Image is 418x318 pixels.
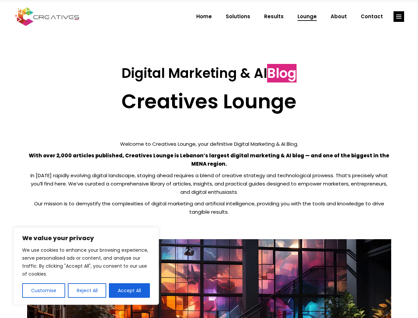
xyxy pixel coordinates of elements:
[226,8,250,25] span: Solutions
[361,8,383,25] span: Contact
[267,64,297,82] span: Blog
[68,283,107,298] button: Reject All
[354,8,390,25] a: Contact
[27,89,391,113] h2: Creatives Lounge
[219,8,257,25] a: Solutions
[394,11,404,22] a: link
[27,140,391,148] p: Welcome to Creatives Lounge, your definitive Digital Marketing & AI Blog.
[196,8,212,25] span: Home
[298,8,317,25] span: Lounge
[27,171,391,196] p: In [DATE] rapidly evolving digital landscape, staying ahead requires a blend of creative strategy...
[189,8,219,25] a: Home
[29,152,389,167] strong: With over 2,000 articles published, Creatives Lounge is Lebanon’s largest digital marketing & AI ...
[109,283,150,298] button: Accept All
[13,227,159,305] div: We value your privacy
[324,8,354,25] a: About
[264,8,284,25] span: Results
[22,246,150,278] p: We use cookies to enhance your browsing experience, serve personalised ads or content, and analys...
[257,8,291,25] a: Results
[331,8,347,25] span: About
[22,283,65,298] button: Customise
[14,6,81,27] img: Creatives
[22,234,150,242] p: We value your privacy
[27,199,391,216] p: Our mission is to demystify the complexities of digital marketing and artificial intelligence, pr...
[27,65,391,81] h3: Digital Marketing & AI
[291,8,324,25] a: Lounge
